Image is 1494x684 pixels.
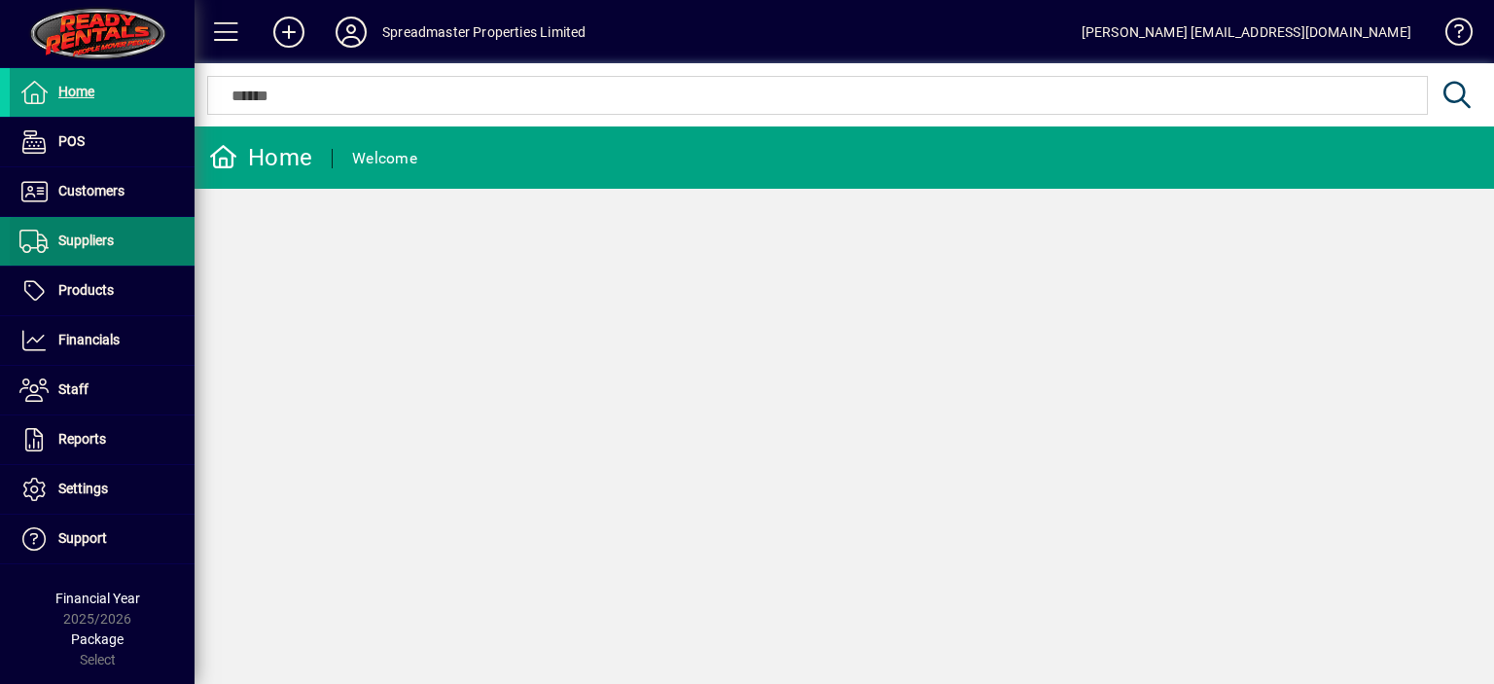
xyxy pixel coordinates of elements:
[58,530,107,546] span: Support
[10,465,195,514] a: Settings
[58,282,114,298] span: Products
[10,118,195,166] a: POS
[58,332,120,347] span: Financials
[10,167,195,216] a: Customers
[58,233,114,248] span: Suppliers
[10,316,195,365] a: Financials
[258,15,320,50] button: Add
[71,631,124,647] span: Package
[55,591,140,606] span: Financial Year
[58,133,85,149] span: POS
[10,217,195,266] a: Suppliers
[352,143,417,174] div: Welcome
[10,267,195,315] a: Products
[382,17,586,48] div: Spreadmaster Properties Limited
[320,15,382,50] button: Profile
[1082,17,1411,48] div: [PERSON_NAME] [EMAIL_ADDRESS][DOMAIN_NAME]
[58,481,108,496] span: Settings
[10,415,195,464] a: Reports
[58,84,94,99] span: Home
[209,142,312,173] div: Home
[58,183,124,198] span: Customers
[10,366,195,414] a: Staff
[10,515,195,563] a: Support
[58,431,106,447] span: Reports
[1431,4,1470,67] a: Knowledge Base
[58,381,89,397] span: Staff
